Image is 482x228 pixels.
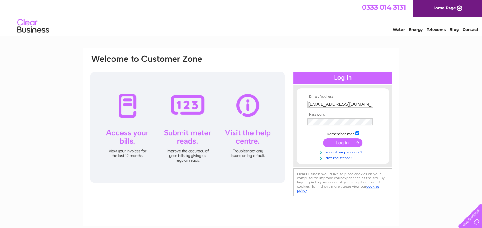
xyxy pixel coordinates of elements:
div: Clear Business would like to place cookies on your computer to improve your experience of the sit... [293,168,392,196]
td: Remember me? [306,130,380,137]
a: Contact [463,27,478,32]
div: Clear Business is a trading name of Verastar Limited (registered in [GEOGRAPHIC_DATA] No. 3667643... [91,4,392,31]
a: Energy [409,27,423,32]
a: cookies policy [297,184,379,193]
th: Email Address: [306,95,380,99]
img: logo.png [17,17,49,36]
a: Not registered? [307,154,380,160]
a: Blog [450,27,459,32]
input: Submit [323,138,362,147]
a: Water [393,27,405,32]
th: Password: [306,112,380,117]
a: 0333 014 3131 [362,3,406,11]
a: Telecoms [427,27,446,32]
a: Forgotten password? [307,149,380,155]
